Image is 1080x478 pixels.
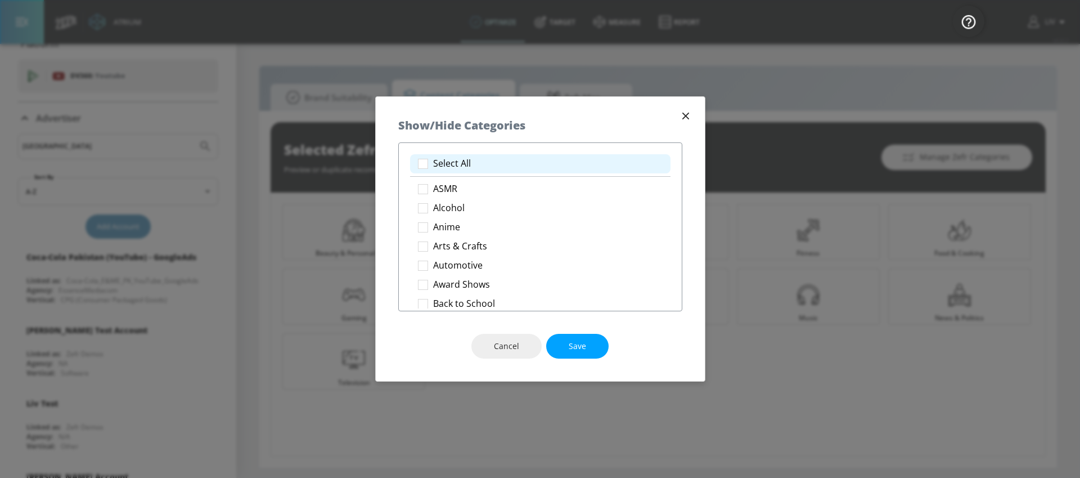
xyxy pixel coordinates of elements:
p: Select All [433,158,471,169]
p: Award Shows [433,279,490,291]
p: Back to School [433,298,495,310]
span: Cancel [494,339,519,354]
p: Anime [433,221,460,233]
span: Save [569,339,586,354]
button: Cancel [471,334,542,359]
p: Automotive [433,260,483,271]
h5: Show/Hide Categories [398,119,525,131]
p: ASMR [433,183,457,195]
button: Save [546,334,609,359]
button: Open Resource Center [953,6,984,37]
p: Alcohol [433,202,465,214]
p: Arts & Crafts [433,240,487,252]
